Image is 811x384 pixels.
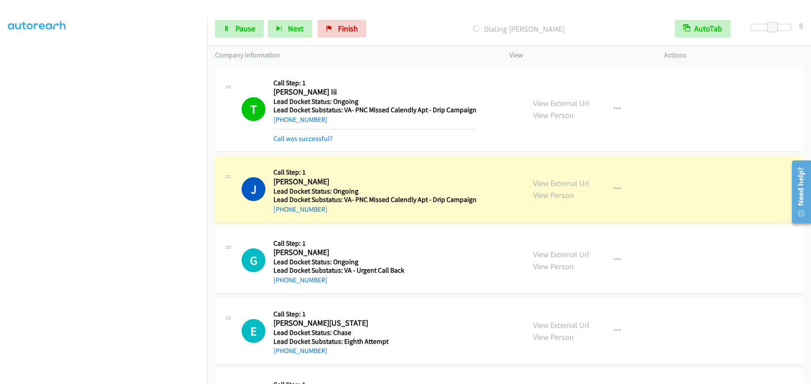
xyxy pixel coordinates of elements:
[273,328,388,337] h5: Lead Docket Status: Chase
[273,115,327,124] a: [PHONE_NUMBER]
[533,261,574,271] a: View Person
[273,266,473,275] h5: Lead Docket Substatus: VA - Urgent Call Back
[533,98,589,108] a: View External Url
[378,23,659,35] p: Dialing [PERSON_NAME]
[242,97,265,121] h1: T
[288,23,304,34] span: Next
[273,318,388,328] h2: [PERSON_NAME][US_STATE]
[533,332,574,342] a: View Person
[273,247,473,258] h2: [PERSON_NAME]
[242,319,265,343] h1: E
[215,20,264,38] a: Pause
[273,195,477,204] h5: Lead Docket Substatus: VA- PNC Missed Calendly Apt - Drip Campaign
[533,320,589,330] a: View External Url
[273,346,327,355] a: [PHONE_NUMBER]
[273,177,473,187] h2: [PERSON_NAME]
[273,187,477,196] h5: Lead Docket Status: Ongoing
[664,50,803,61] p: Actions
[273,106,477,114] h5: Lead Docket Substatus: VA- PNC Missed Calendly Apt - Drip Campaign
[242,319,265,343] div: The call is yet to be attempted
[273,239,473,248] h5: Call Step: 1
[338,23,358,34] span: Finish
[273,168,477,177] h5: Call Step: 1
[273,97,477,106] h5: Lead Docket Status: Ongoing
[273,337,388,346] h5: Lead Docket Substatus: Eighth Attempt
[273,205,327,213] a: [PHONE_NUMBER]
[242,177,265,201] h1: J
[235,23,255,34] span: Pause
[242,248,265,272] div: The call is yet to be attempted
[273,276,327,284] a: [PHONE_NUMBER]
[273,79,477,87] h5: Call Step: 1
[215,50,493,61] p: Company Information
[273,87,473,97] h2: [PERSON_NAME] Iii
[242,248,265,272] h1: G
[509,50,648,61] p: View
[268,20,312,38] button: Next
[533,190,574,200] a: View Person
[273,134,333,143] a: Call was successful?
[675,20,730,38] button: AutoTab
[533,249,589,259] a: View External Url
[785,157,811,227] iframe: Resource Center
[799,20,803,32] div: 8
[533,178,589,188] a: View External Url
[533,110,574,120] a: View Person
[273,258,473,266] h5: Lead Docket Status: Ongoing
[318,20,366,38] a: Finish
[273,310,388,319] h5: Call Step: 1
